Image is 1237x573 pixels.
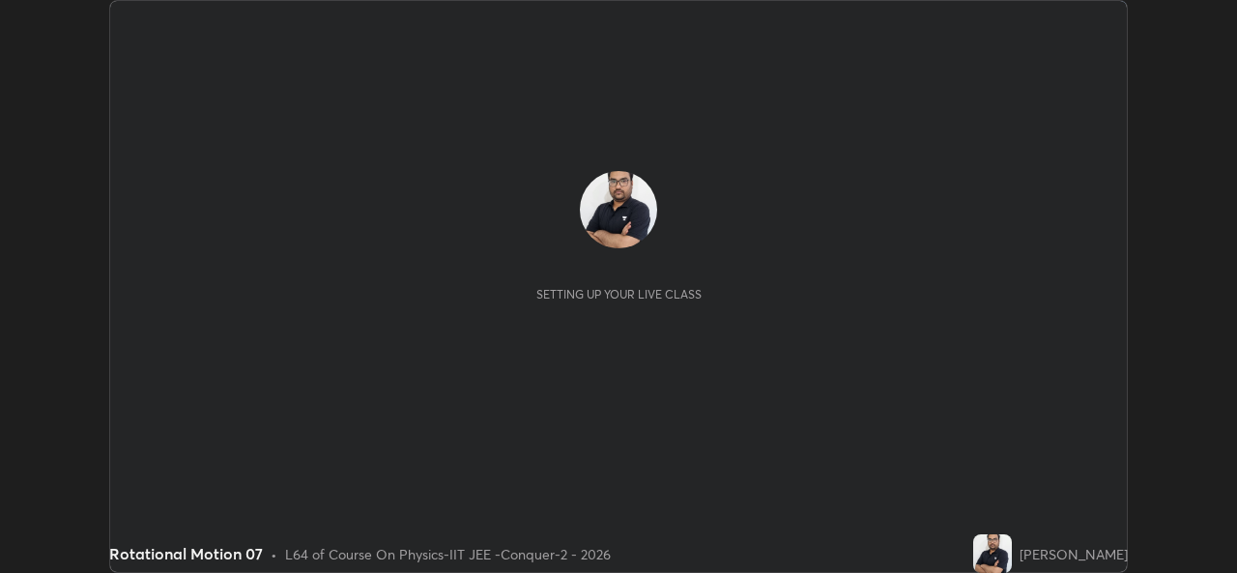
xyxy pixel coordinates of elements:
[580,171,657,248] img: 11b4e2db86474ac3a43189734ae23d0e.jpg
[536,287,702,301] div: Setting up your live class
[109,542,263,565] div: Rotational Motion 07
[1020,544,1128,564] div: [PERSON_NAME]
[285,544,611,564] div: L64 of Course On Physics-IIT JEE -Conquer-2 - 2026
[271,544,277,564] div: •
[973,534,1012,573] img: 11b4e2db86474ac3a43189734ae23d0e.jpg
